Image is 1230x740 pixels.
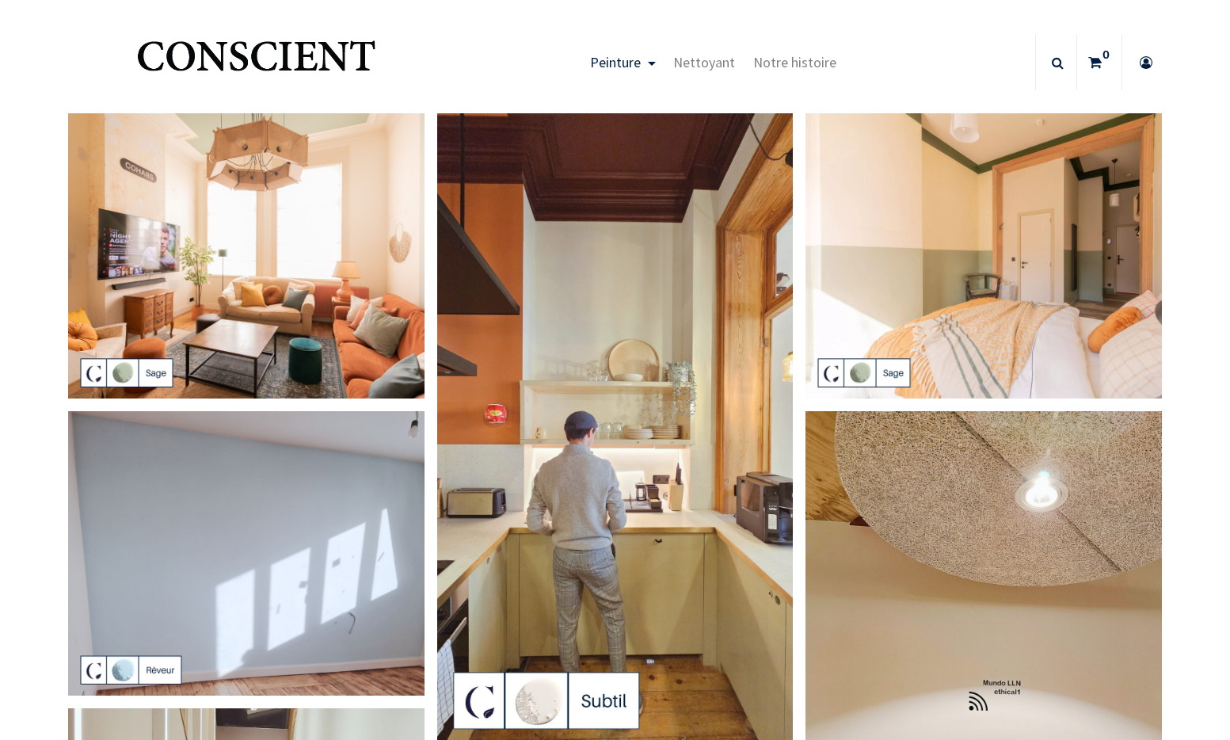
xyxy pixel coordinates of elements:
[805,113,1162,399] img: peinture vert sauge
[134,32,379,94] a: Logo of Conscient
[68,113,425,399] img: peinture vert sauge
[753,53,836,71] span: Notre histoire
[134,32,379,94] img: Conscient
[1077,35,1121,90] a: 0
[1099,47,1114,63] sup: 0
[590,53,641,71] span: Peinture
[68,411,425,696] img: peinture bleu clair
[581,35,665,90] a: Peinture
[673,53,735,71] span: Nettoyant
